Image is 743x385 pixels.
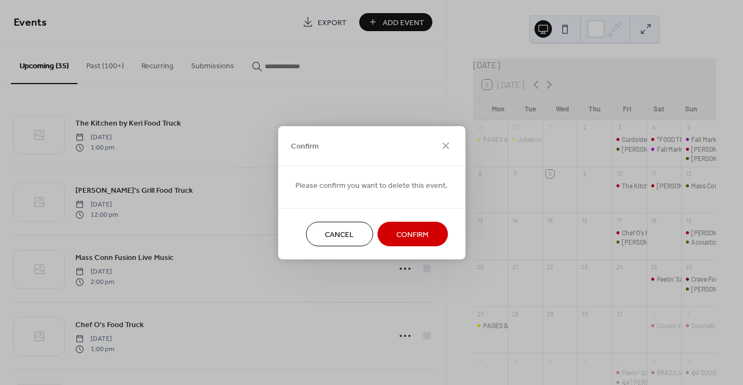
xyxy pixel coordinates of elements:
[377,222,448,246] button: Confirm
[306,222,373,246] button: Cancel
[325,229,354,240] span: Cancel
[291,141,319,152] span: Confirm
[295,180,448,191] span: Please confirm you want to delete this event.
[396,229,429,240] span: Confirm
